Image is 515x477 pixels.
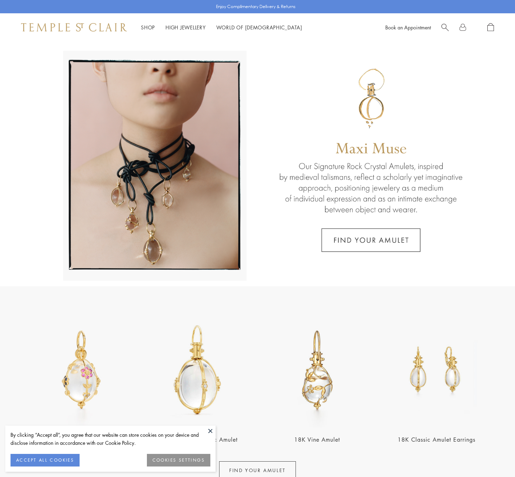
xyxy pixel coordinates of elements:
[216,24,302,31] a: World of [DEMOGRAPHIC_DATA]World of [DEMOGRAPHIC_DATA]
[294,436,340,443] a: 18K Vine Amulet
[141,24,155,31] a: ShopShop
[147,454,210,467] button: COOKIES SETTINGS
[385,24,431,31] a: Book an Appointment
[11,454,80,467] button: ACCEPT ALL COOKIES
[141,23,302,32] nav: Main navigation
[21,313,136,427] img: P56889-E11FIORMX
[216,3,296,10] p: Enjoy Complimentary Delivery & Returns
[379,313,494,427] img: 18K Classic Amulet Earrings
[441,23,449,32] a: Search
[21,23,127,31] img: Temple St. Clair
[260,313,375,427] img: P51816-E11VINE
[165,24,206,31] a: High JewelleryHigh Jewellery
[487,23,494,32] a: Open Shopping Bag
[11,431,210,447] div: By clicking “Accept all”, you agree that our website can store cookies on your device and disclos...
[398,436,475,443] a: 18K Classic Amulet Earrings
[140,313,255,427] img: P51800-E9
